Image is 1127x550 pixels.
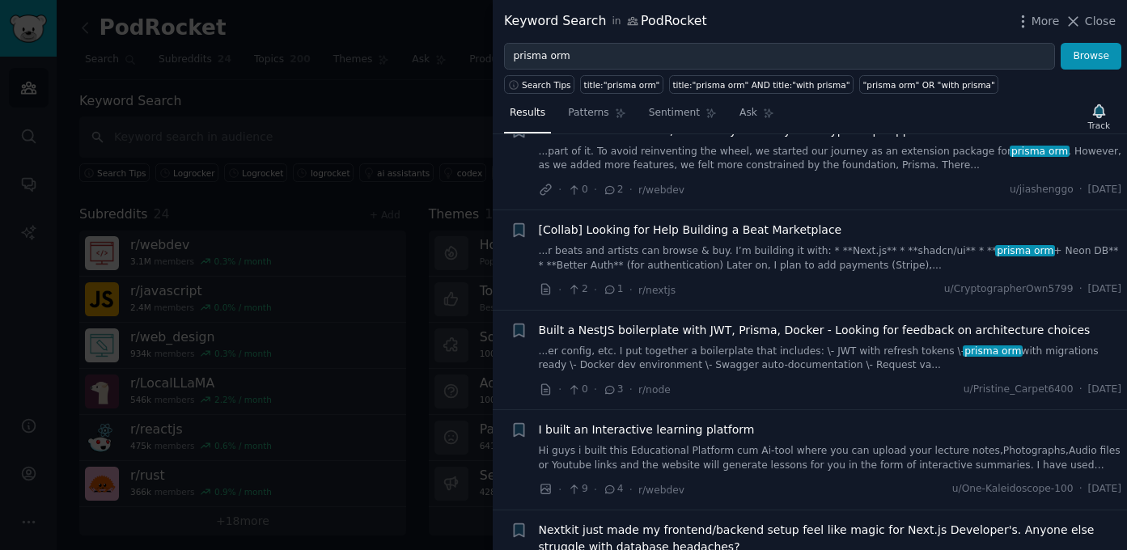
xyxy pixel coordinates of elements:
a: Patterns [562,100,631,133]
a: Results [504,100,551,133]
span: [DATE] [1088,282,1121,297]
span: 2 [567,282,587,297]
span: · [594,181,597,198]
span: [DATE] [1088,183,1121,197]
span: 0 [567,383,587,397]
span: · [629,181,633,198]
button: Search Tips [504,75,574,94]
span: u/CryptographerOwn5799 [944,282,1074,297]
button: Browse [1061,43,1121,70]
button: Track [1083,99,1116,133]
span: in [612,15,621,29]
span: Search Tips [522,79,571,91]
span: · [558,481,561,498]
span: · [1079,383,1083,397]
a: Ask [734,100,780,133]
span: r/node [638,384,671,396]
span: · [629,281,633,298]
a: I built an Interactive learning platform [539,421,755,438]
span: prisma orm [995,245,1055,256]
a: Sentiment [643,100,722,133]
a: Built a NestJS boilerplate with JWT, Prisma, Docker - Looking for feedback on architecture choices [539,322,1091,339]
span: u/One-Kaleidoscope-100 [952,482,1074,497]
div: title:"prisma orm" AND title:"with prisma" [672,79,849,91]
span: 0 [567,183,587,197]
span: · [1079,282,1083,297]
button: More [1015,13,1060,30]
span: · [629,481,633,498]
span: prisma orm [1010,146,1070,157]
span: u/jiashenggo [1010,183,1074,197]
a: Hi guys i built this Educational Platform cum Ai-tool where you can upload your lecture notes,Pho... [539,444,1122,472]
span: 4 [603,482,623,497]
span: prisma orm [963,345,1023,357]
a: title:"prisma orm" [580,75,663,94]
span: [DATE] [1088,482,1121,497]
span: Close [1085,13,1116,30]
span: More [1032,13,1060,30]
span: · [558,381,561,398]
span: Results [510,106,545,121]
span: Sentiment [649,106,700,121]
span: · [594,481,597,498]
span: r/nextjs [638,285,676,296]
span: 1 [603,282,623,297]
a: ...part of it. To avoid reinventing the wheel, we started our journey as an extension package for... [539,145,1122,173]
span: r/webdev [638,484,684,496]
span: · [1079,482,1083,497]
span: 9 [567,482,587,497]
button: Close [1065,13,1116,30]
div: "prisma orm" OR "with prisma" [863,79,995,91]
span: · [1079,183,1083,197]
a: ...er config, etc. I put together a boilerplate that includes: \- JWT with refresh tokens \-prism... [539,345,1122,373]
a: "prisma orm" OR "with prisma" [859,75,998,94]
span: 2 [603,183,623,197]
a: title:"prisma orm" AND title:"with prisma" [669,75,854,94]
span: u/Pristine_Carpet6400 [964,383,1074,397]
span: 3 [603,383,623,397]
input: Try a keyword related to your business [504,43,1055,70]
span: · [629,381,633,398]
a: [Collab] Looking for Help Building a Beat Marketplace [539,222,842,239]
span: · [594,381,597,398]
span: · [558,181,561,198]
span: r/webdev [638,184,684,196]
span: Ask [739,106,757,121]
span: Patterns [568,106,608,121]
span: · [594,281,597,298]
span: [DATE] [1088,383,1121,397]
a: ...r beats and artists can browse & buy. I’m building it with: * **Next.js** * **shadcn/ui** * **... [539,244,1122,273]
div: Track [1088,120,1110,131]
span: · [558,281,561,298]
div: Keyword Search PodRocket [504,11,707,32]
div: title:"prisma orm" [584,79,660,91]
